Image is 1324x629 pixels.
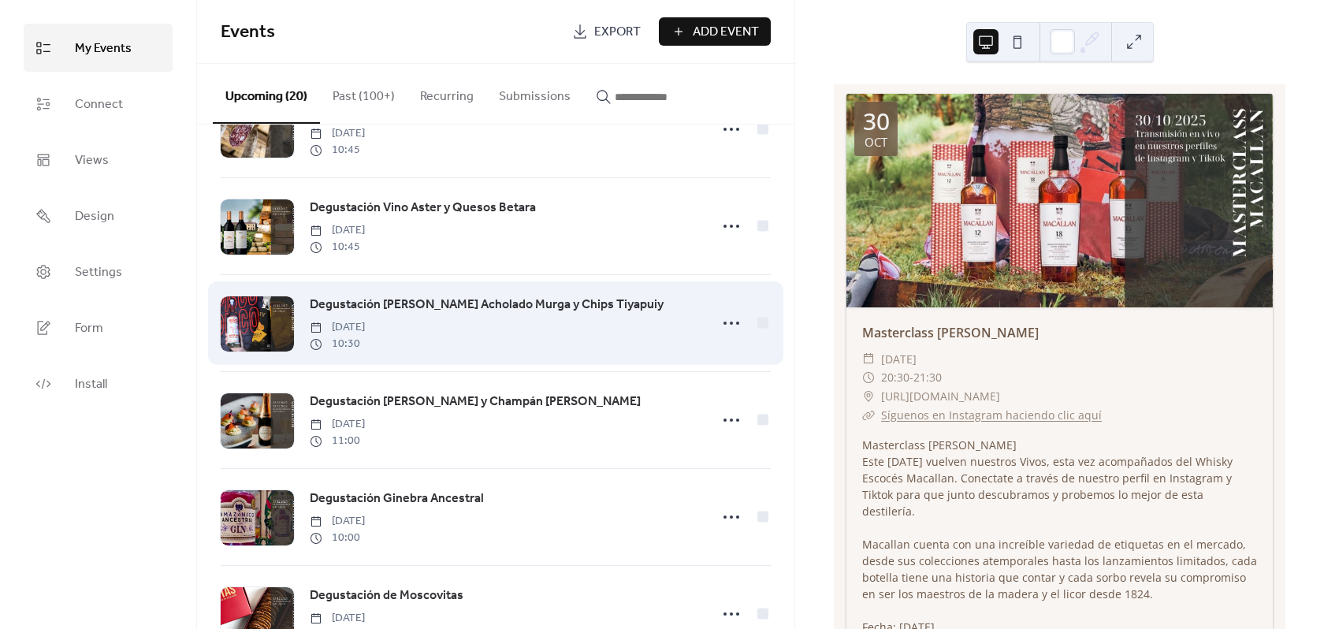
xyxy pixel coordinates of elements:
[310,336,365,352] span: 10:30
[310,489,484,509] a: Degustación Ginebra Ancestral
[24,80,173,128] a: Connect
[310,586,463,605] span: Degustación de Moscovitas
[75,204,114,229] span: Design
[310,222,365,239] span: [DATE]
[310,586,463,606] a: Degustación de Moscovitas
[310,489,484,508] span: Degustación Ginebra Ancestral
[862,324,1039,341] a: Masterclass [PERSON_NAME]
[75,316,103,341] span: Form
[693,23,759,42] span: Add Event
[310,295,664,315] a: Degustación [PERSON_NAME] Acholado Murga y Chips Tiyapuiy
[407,64,486,122] button: Recurring
[310,198,536,218] a: Degustación Vino Aster y Quesos Betara
[594,23,641,42] span: Export
[24,24,173,72] a: My Events
[881,408,1102,422] a: Síguenos en Instagram haciendo clic aquí
[659,17,771,46] button: Add Event
[310,319,365,336] span: [DATE]
[75,92,123,117] span: Connect
[881,350,917,369] span: [DATE]
[862,387,875,406] div: ​
[24,248,173,296] a: Settings
[24,359,173,408] a: Install
[75,148,109,173] span: Views
[75,372,107,396] span: Install
[310,296,664,314] span: Degustación [PERSON_NAME] Acholado Murga y Chips Tiyapuiy
[310,530,365,546] span: 10:00
[881,368,909,387] span: 20:30
[862,350,875,369] div: ​
[310,433,365,449] span: 11:00
[24,303,173,352] a: Form
[24,192,173,240] a: Design
[863,110,890,133] div: 30
[75,36,132,61] span: My Events
[310,239,365,255] span: 10:45
[560,17,653,46] a: Export
[862,406,875,425] div: ​
[881,387,1000,406] span: [URL][DOMAIN_NAME]
[24,136,173,184] a: Views
[913,368,942,387] span: 21:30
[310,513,365,530] span: [DATE]
[320,64,407,122] button: Past (100+)
[862,368,875,387] div: ​
[310,610,365,627] span: [DATE]
[865,136,887,148] div: oct
[310,392,641,412] a: Degustación [PERSON_NAME] y Champán [PERSON_NAME]
[909,368,913,387] span: -
[310,416,365,433] span: [DATE]
[221,15,275,50] span: Events
[486,64,583,122] button: Submissions
[310,199,536,218] span: Degustación Vino Aster y Quesos Betara
[310,125,365,142] span: [DATE]
[310,142,365,158] span: 10:45
[75,260,122,285] span: Settings
[213,64,320,124] button: Upcoming (20)
[310,393,641,411] span: Degustación [PERSON_NAME] y Champán [PERSON_NAME]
